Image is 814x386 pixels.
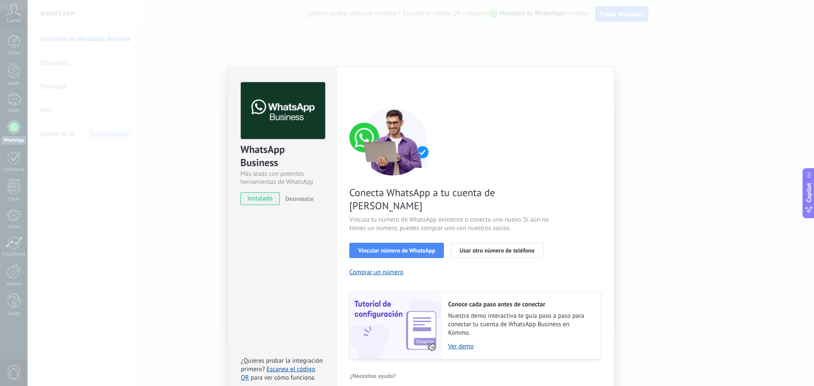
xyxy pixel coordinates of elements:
span: Vincula tu número de WhatsApp existente o conecta uno nuevo. Si aún no tienes un número, puedes c... [349,216,551,233]
button: Comprar un número [349,268,404,276]
button: ¿Necesitas ayuda? [349,369,396,382]
span: Vincular número de WhatsApp [358,247,435,253]
button: Vincular número de WhatsApp [349,243,444,258]
span: Desinstalar [285,195,314,203]
span: Usar otro número de teléfono [460,247,534,253]
img: connect number [349,108,438,175]
span: Nuestra demo interactiva te guía paso a paso para conectar tu cuenta de WhatsApp Business en Kommo. [448,312,592,337]
button: Usar otro número de teléfono [451,243,543,258]
a: Ver demo [448,342,592,350]
span: para ver cómo funciona. [251,374,315,382]
button: Desinstalar [282,192,314,205]
span: Copilot [805,183,813,202]
h2: Conoce cada paso antes de conectar [448,300,592,308]
a: Escanea el código QR [241,365,315,382]
span: Conecta WhatsApp a tu cuenta de [PERSON_NAME] [349,186,551,212]
div: Más leads con potentes herramientas de WhatsApp [240,170,324,186]
span: ¿Necesitas ayuda? [350,373,396,379]
img: logo_main.png [241,82,325,139]
span: instalado [241,192,279,205]
span: ¿Quieres probar la integración primero? [241,357,323,373]
div: WhatsApp Business [240,143,324,170]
